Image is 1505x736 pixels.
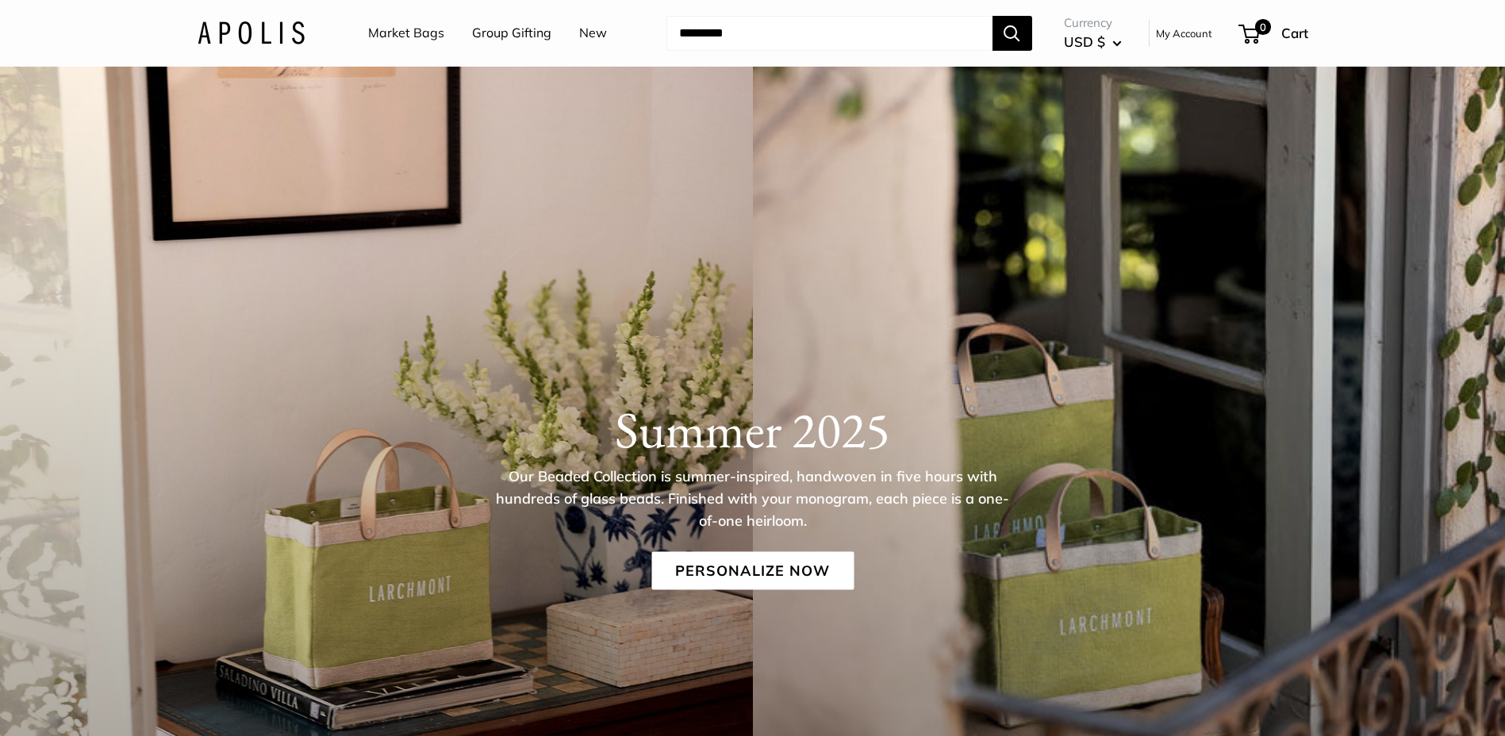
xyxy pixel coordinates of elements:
[579,21,607,45] a: New
[1064,12,1122,34] span: Currency
[1064,33,1105,50] span: USD $
[495,465,1011,531] p: Our Beaded Collection is summer-inspired, handwoven in five hours with hundreds of glass beads. F...
[666,16,992,51] input: Search...
[1156,24,1212,43] a: My Account
[1281,25,1308,41] span: Cart
[198,21,305,44] img: Apolis
[368,21,444,45] a: Market Bags
[651,551,854,589] a: Personalize Now
[198,399,1308,459] h1: Summer 2025
[1240,21,1308,46] a: 0 Cart
[992,16,1032,51] button: Search
[1064,29,1122,55] button: USD $
[1254,19,1270,35] span: 0
[472,21,551,45] a: Group Gifting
